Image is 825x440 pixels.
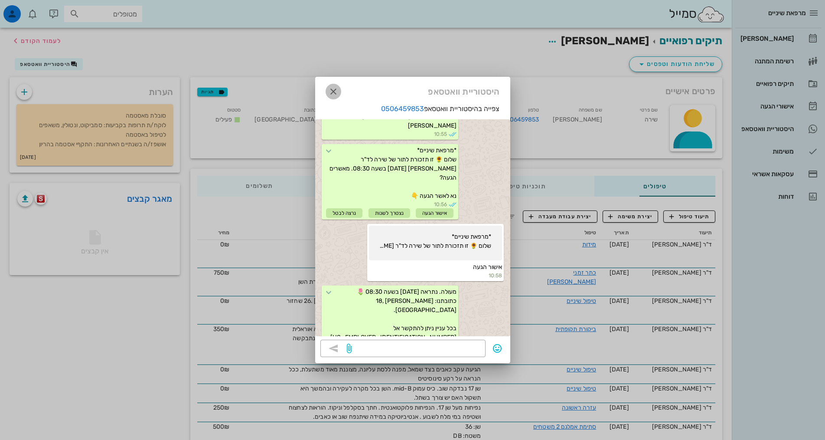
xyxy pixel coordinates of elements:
[369,272,502,279] small: 10:58
[315,77,510,104] div: היסטוריית וואטסאפ
[368,208,410,218] div: נצטרך לשנות
[381,105,424,113] a: 0506459853
[315,104,510,114] p: צפייה בהיסטוריית וואטסאפ
[434,200,447,208] span: 10:56
[473,263,502,271] span: אישור הגעה
[379,232,491,259] span: *מרפאת שיניים* שלום 🌻 זו תזכורת לתור של שירה לד"ר [PERSON_NAME] [DATE] בשעה 08:30. מאשרים הגעה? נ...
[416,208,453,218] div: אישור הגעה
[326,208,362,218] div: נרצה לבטל
[330,288,457,341] span: מעולה. נתראה [DATE] בשעה 08:30 🌷 כתובתנו: [PERSON_NAME] 18, [GEOGRAPHIC_DATA]. בכל עניין ניתן להת...
[434,130,447,138] span: 10:55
